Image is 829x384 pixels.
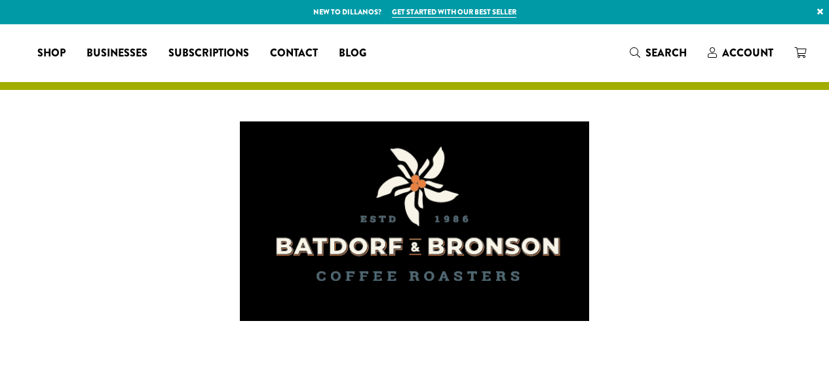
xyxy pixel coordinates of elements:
span: Blog [339,45,366,62]
span: Shop [37,45,66,62]
a: Search [619,42,697,64]
span: Account [722,45,773,60]
span: Contact [270,45,318,62]
span: Subscriptions [168,45,249,62]
a: Shop [27,43,76,64]
a: Get started with our best seller [392,7,516,18]
span: Businesses [87,45,147,62]
span: Search [646,45,687,60]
